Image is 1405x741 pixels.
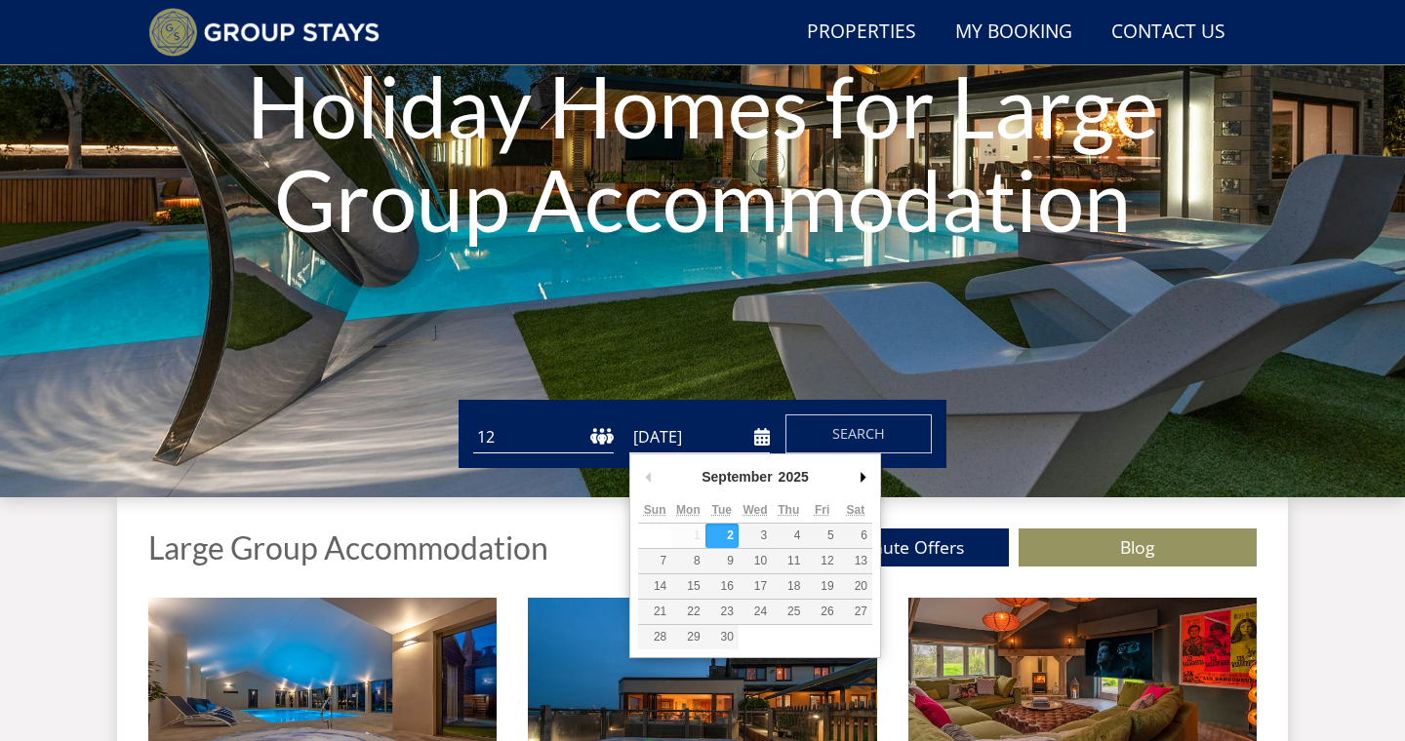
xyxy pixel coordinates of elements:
button: 28 [638,625,671,649]
button: 13 [839,549,872,573]
button: 25 [772,600,805,624]
a: Last Minute Offers [771,528,1009,566]
a: My Booking [947,11,1080,55]
button: 19 [805,574,838,599]
button: 8 [671,549,704,573]
button: 4 [772,524,805,548]
button: 10 [739,549,772,573]
button: 17 [739,574,772,599]
abbr: Monday [676,503,701,517]
img: Group Stays [148,8,380,57]
button: 12 [805,549,838,573]
button: 11 [772,549,805,573]
abbr: Sunday [644,503,666,517]
button: 9 [705,549,739,573]
button: 26 [805,600,838,624]
abbr: Saturday [847,503,865,517]
button: 2 [705,524,739,548]
button: 3 [739,524,772,548]
a: Contact Us [1104,11,1233,55]
button: 5 [805,524,838,548]
div: September [699,462,775,491]
button: 20 [839,574,872,599]
button: Next Month [853,462,872,491]
button: 18 [772,574,805,599]
h1: Holiday Homes for Large Group Accommodation [211,20,1194,284]
button: 22 [671,600,704,624]
button: 21 [638,600,671,624]
button: 14 [638,574,671,599]
h1: Large Group Accommodation [148,530,548,565]
button: 24 [739,600,772,624]
abbr: Friday [815,503,829,517]
a: Properties [799,11,924,55]
button: 16 [705,574,739,599]
span: Search [832,424,885,443]
button: 27 [839,600,872,624]
div: 2025 [776,462,812,491]
button: 30 [705,625,739,649]
abbr: Wednesday [743,503,767,517]
button: Search [785,414,932,453]
a: Blog [1019,528,1257,566]
button: 6 [839,524,872,548]
button: Previous Month [638,462,658,491]
input: Arrival Date [629,421,770,453]
button: 23 [705,600,739,624]
button: 7 [638,549,671,573]
button: 15 [671,574,704,599]
button: 29 [671,625,704,649]
abbr: Thursday [778,503,799,517]
abbr: Tuesday [711,503,731,517]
